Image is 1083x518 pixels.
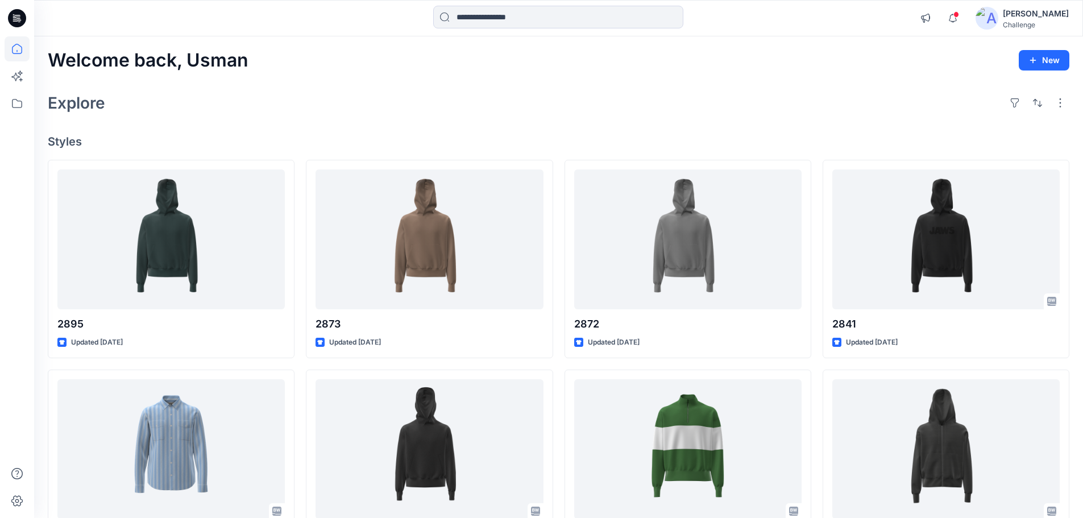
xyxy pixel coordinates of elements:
button: New [1019,50,1069,71]
h4: Styles [48,135,1069,148]
h2: Explore [48,94,105,112]
img: avatar [976,7,998,30]
p: Updated [DATE] [588,337,640,349]
a: 2895 [57,169,285,310]
p: Updated [DATE] [846,337,898,349]
p: 2895 [57,316,285,332]
p: Updated [DATE] [71,337,123,349]
h2: Welcome back, Usman [48,50,248,71]
p: Updated [DATE] [329,337,381,349]
p: 2872 [574,316,802,332]
a: 2872 [574,169,802,310]
div: [PERSON_NAME] [1003,7,1069,20]
p: 2841 [832,316,1060,332]
p: 2873 [316,316,543,332]
a: 2841 [832,169,1060,310]
div: Challenge [1003,20,1069,29]
a: 2873 [316,169,543,310]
